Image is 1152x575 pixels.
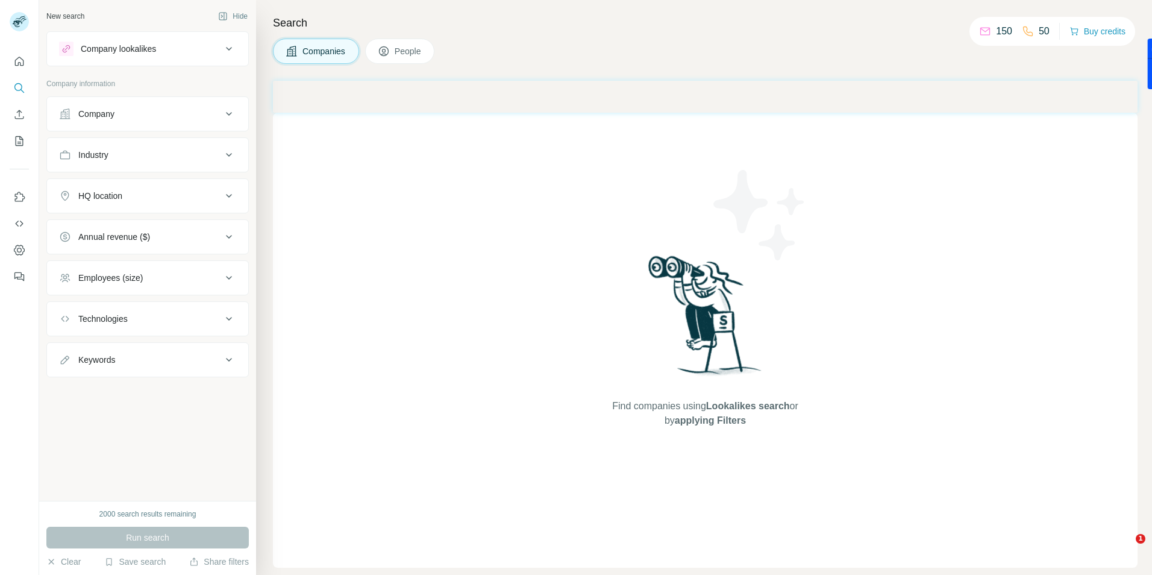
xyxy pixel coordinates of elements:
h4: Search [273,14,1138,31]
button: Use Surfe API [10,213,29,234]
div: Company lookalikes [81,43,156,55]
img: Surfe Illustration - Stars [706,161,814,269]
iframe: Intercom live chat [1111,534,1140,563]
div: 2000 search results remaining [99,509,196,520]
span: Lookalikes search [706,401,790,411]
button: Feedback [10,266,29,287]
div: Keywords [78,354,115,366]
span: Companies [302,45,346,57]
img: Surfe Illustration - Woman searching with binoculars [643,253,768,387]
span: People [395,45,422,57]
p: 150 [996,24,1012,39]
button: HQ location [47,181,248,210]
div: Employees (size) [78,272,143,284]
iframe: Banner [273,81,1138,113]
div: Technologies [78,313,128,325]
span: applying Filters [675,415,746,426]
button: Search [10,77,29,99]
button: Employees (size) [47,263,248,292]
span: 1 [1136,534,1145,544]
div: Annual revenue ($) [78,231,150,243]
button: Hide [210,7,256,25]
button: Clear [46,556,81,568]
div: Company [78,108,114,120]
div: HQ location [78,190,122,202]
span: Find companies using or by [609,399,801,428]
button: Save search [104,556,166,568]
button: Technologies [47,304,248,333]
button: Company [47,99,248,128]
div: New search [46,11,84,22]
p: 50 [1039,24,1050,39]
button: Quick start [10,51,29,72]
p: Company information [46,78,249,89]
button: Industry [47,140,248,169]
button: Dashboard [10,239,29,261]
button: Buy credits [1069,23,1125,40]
button: Company lookalikes [47,34,248,63]
div: Industry [78,149,108,161]
button: Keywords [47,345,248,374]
button: Annual revenue ($) [47,222,248,251]
button: My lists [10,130,29,152]
button: Enrich CSV [10,104,29,125]
button: Use Surfe on LinkedIn [10,186,29,208]
button: Share filters [189,556,249,568]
